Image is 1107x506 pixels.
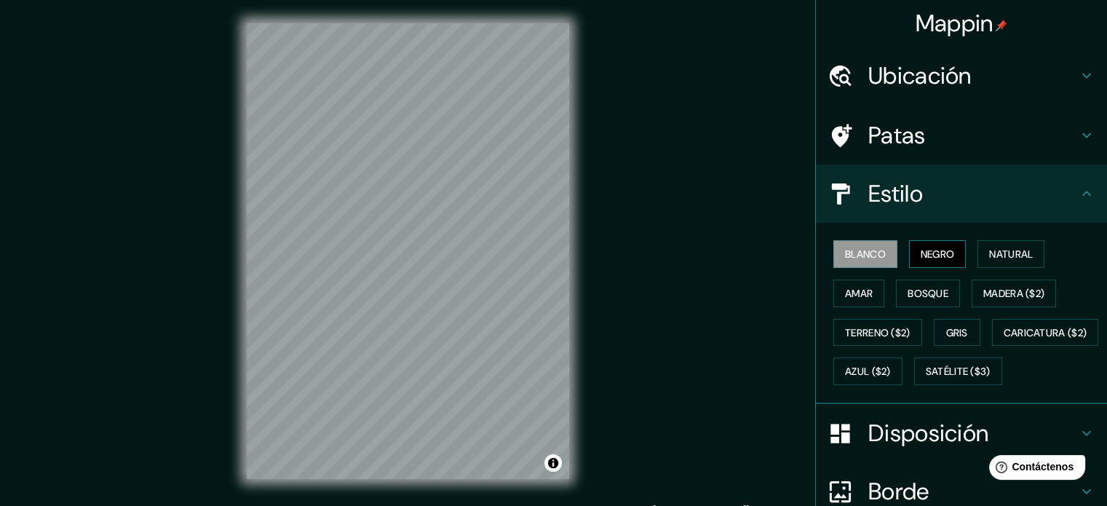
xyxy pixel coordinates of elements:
[845,287,873,300] font: Amar
[816,47,1107,105] div: Ubicación
[816,165,1107,223] div: Estilo
[868,178,923,209] font: Estilo
[247,23,569,479] canvas: Mapa
[934,319,980,347] button: Gris
[972,280,1056,307] button: Madera ($2)
[833,319,922,347] button: Terreno ($2)
[845,326,910,339] font: Terreno ($2)
[896,280,960,307] button: Bosque
[914,357,1002,385] button: Satélite ($3)
[977,449,1091,490] iframe: Lanzador de widgets de ayuda
[992,319,1099,347] button: Caricatura ($2)
[916,8,993,39] font: Mappin
[833,357,902,385] button: Azul ($2)
[946,326,968,339] font: Gris
[816,106,1107,165] div: Patas
[996,20,1007,31] img: pin-icon.png
[1004,326,1087,339] font: Caricatura ($2)
[544,454,562,472] button: Activar o desactivar atribución
[845,248,886,261] font: Blanco
[833,240,897,268] button: Blanco
[833,280,884,307] button: Amar
[868,60,972,91] font: Ubicación
[926,365,991,379] font: Satélite ($3)
[921,248,955,261] font: Negro
[868,120,926,151] font: Patas
[908,287,948,300] font: Bosque
[816,404,1107,462] div: Disposición
[977,240,1044,268] button: Natural
[983,287,1044,300] font: Madera ($2)
[868,418,988,448] font: Disposición
[909,240,967,268] button: Negro
[989,248,1033,261] font: Natural
[845,365,891,379] font: Azul ($2)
